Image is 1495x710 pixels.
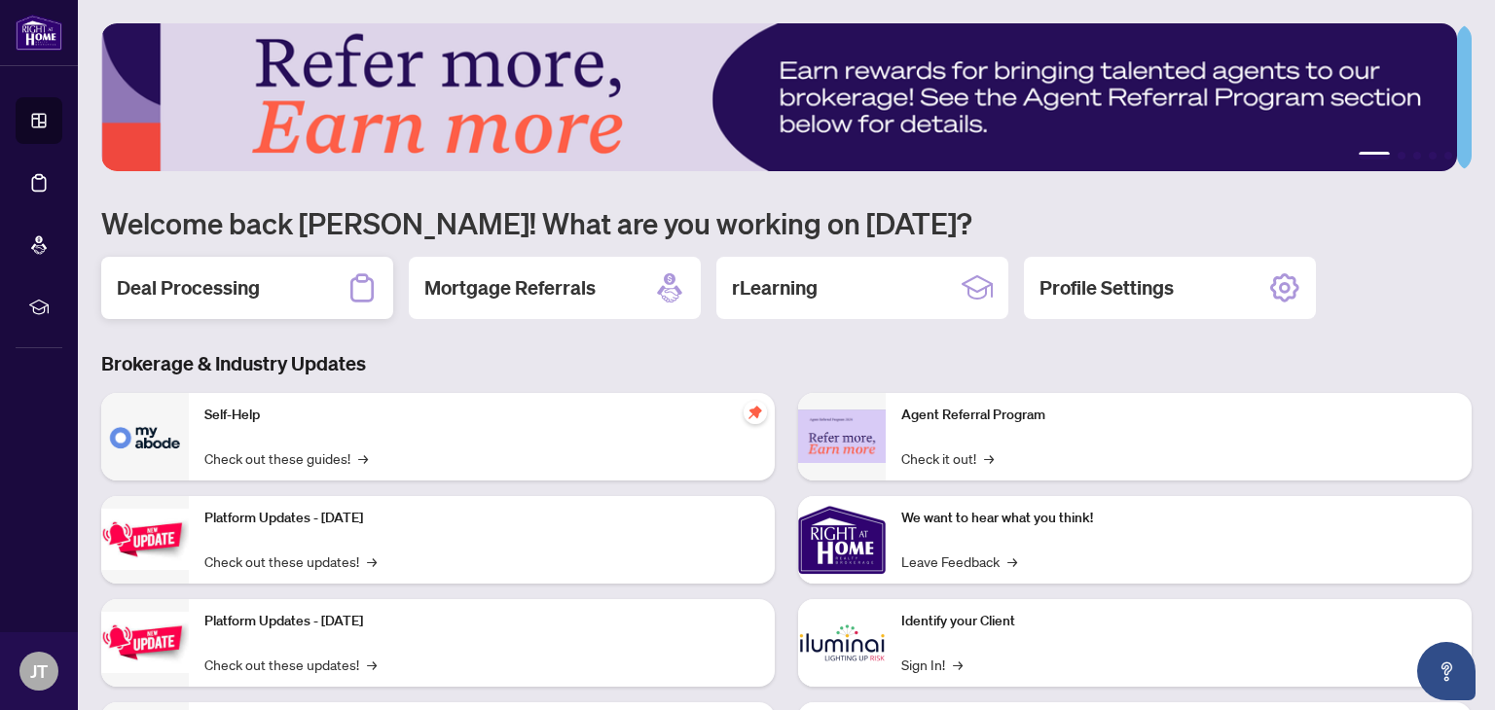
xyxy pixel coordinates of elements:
a: Check out these guides!→ [204,447,368,469]
p: Identify your Client [901,611,1456,632]
img: Platform Updates - July 8, 2025 [101,612,189,673]
button: 2 [1398,152,1405,160]
img: Slide 0 [101,23,1457,171]
span: → [1007,550,1017,572]
a: Leave Feedback→ [901,550,1017,572]
a: Check it out!→ [901,447,994,469]
span: JT [30,657,48,685]
button: Open asap [1417,642,1476,700]
img: Self-Help [101,393,189,480]
img: We want to hear what you think! [798,496,886,584]
a: Check out these updates!→ [204,654,377,675]
a: Check out these updates!→ [204,550,377,572]
p: Platform Updates - [DATE] [204,508,759,529]
span: → [367,550,377,572]
p: We want to hear what you think! [901,508,1456,529]
img: Platform Updates - July 21, 2025 [101,509,189,570]
h2: rLearning [732,274,818,302]
p: Agent Referral Program [901,405,1456,426]
h3: Brokerage & Industry Updates [101,350,1472,377]
img: logo [16,15,62,51]
img: Agent Referral Program [798,409,886,463]
h2: Deal Processing [117,274,260,302]
h2: Mortgage Referrals [424,274,596,302]
span: → [953,654,963,675]
h1: Welcome back [PERSON_NAME]! What are you working on [DATE]? [101,204,1472,241]
span: pushpin [744,401,767,424]
img: Identify your Client [798,599,886,687]
button: 5 [1444,152,1452,160]
span: → [367,654,377,675]
button: 4 [1429,152,1437,160]
span: → [358,447,368,469]
p: Self-Help [204,405,759,426]
button: 3 [1413,152,1421,160]
span: → [984,447,994,469]
a: Sign In!→ [901,654,963,675]
h2: Profile Settings [1039,274,1174,302]
button: 1 [1359,152,1390,160]
p: Platform Updates - [DATE] [204,611,759,632]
